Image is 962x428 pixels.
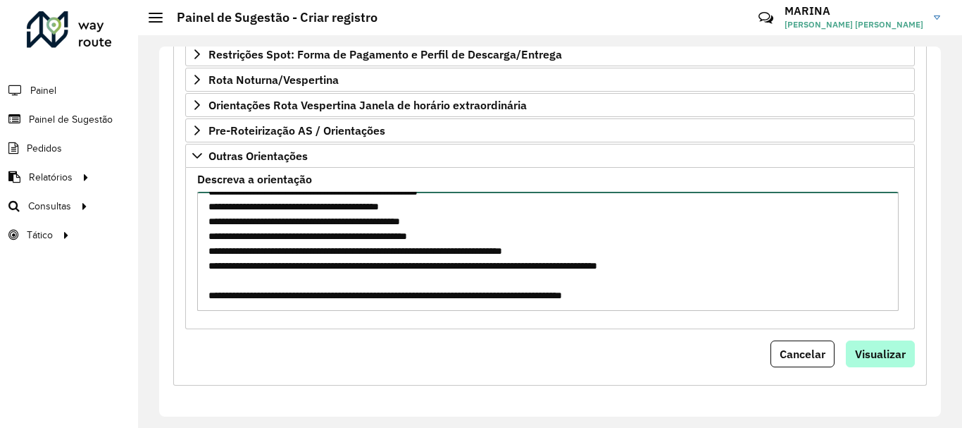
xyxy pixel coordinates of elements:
[751,3,781,33] a: Contato Rápido
[208,74,339,85] span: Rota Noturna/Vespertina
[185,93,915,117] a: Orientações Rota Vespertina Janela de horário extraordinária
[163,10,377,25] h2: Painel de Sugestão - Criar registro
[29,170,73,185] span: Relatórios
[185,144,915,168] a: Outras Orientações
[30,83,56,98] span: Painel
[208,99,527,111] span: Orientações Rota Vespertina Janela de horário extraordinária
[29,112,113,127] span: Painel de Sugestão
[27,141,62,156] span: Pedidos
[785,4,923,18] h3: MARINA
[846,341,915,367] button: Visualizar
[185,68,915,92] a: Rota Noturna/Vespertina
[185,42,915,66] a: Restrições Spot: Forma de Pagamento e Perfil de Descarga/Entrega
[28,199,71,214] span: Consultas
[208,150,308,161] span: Outras Orientações
[208,125,385,136] span: Pre-Roteirização AS / Orientações
[780,347,825,361] span: Cancelar
[785,18,923,31] span: [PERSON_NAME] [PERSON_NAME]
[185,168,915,329] div: Outras Orientações
[27,228,53,243] span: Tático
[197,171,312,188] label: Descreva a orientação
[770,341,835,367] button: Cancelar
[185,118,915,142] a: Pre-Roteirização AS / Orientações
[208,49,562,60] span: Restrições Spot: Forma de Pagamento e Perfil de Descarga/Entrega
[855,347,906,361] span: Visualizar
